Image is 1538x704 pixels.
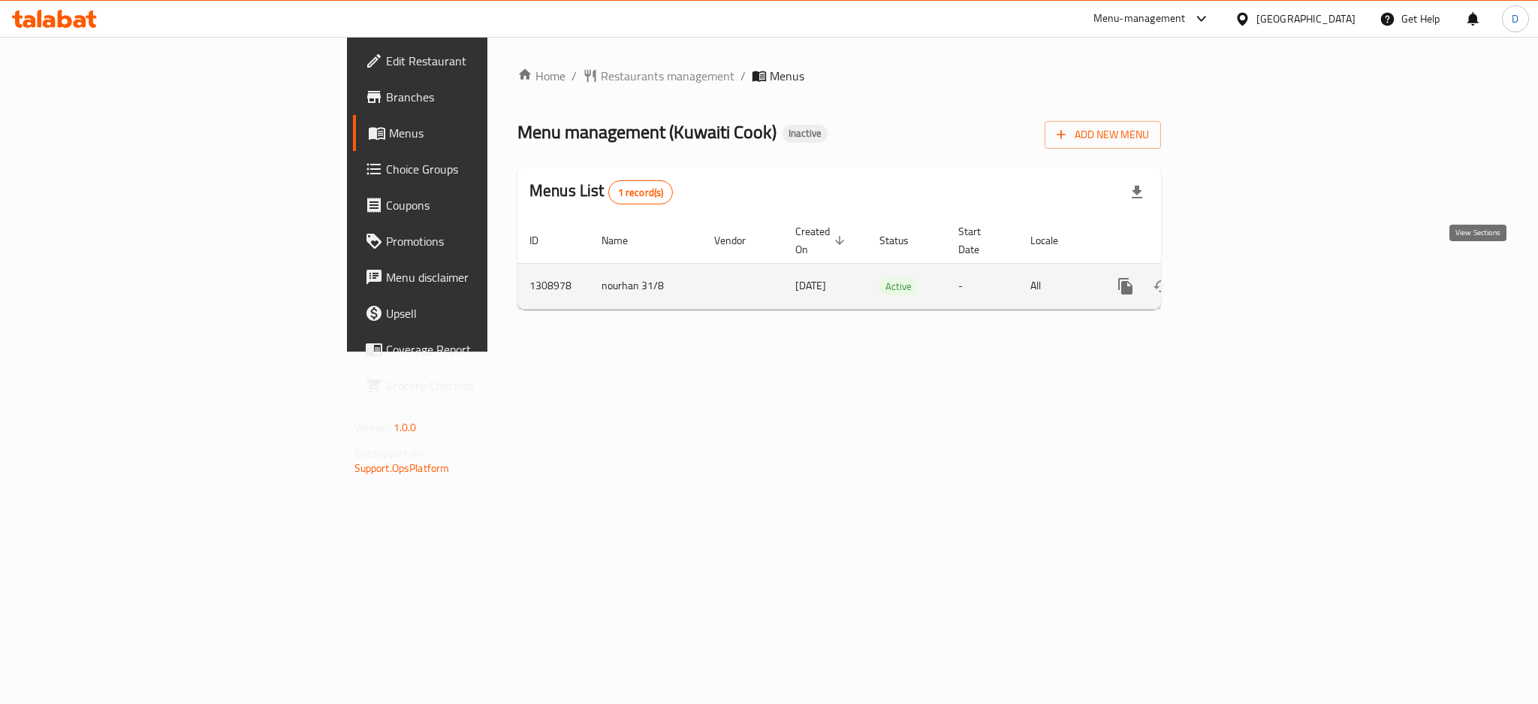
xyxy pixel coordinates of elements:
[386,88,592,106] span: Branches
[386,232,592,250] span: Promotions
[353,79,604,115] a: Branches
[1108,268,1144,304] button: more
[529,180,673,204] h2: Menus List
[583,67,734,85] a: Restaurants management
[353,331,604,367] a: Coverage Report
[394,418,417,437] span: 1.0.0
[795,222,849,258] span: Created On
[946,263,1018,309] td: -
[386,52,592,70] span: Edit Restaurant
[353,187,604,223] a: Coupons
[517,218,1264,310] table: enhanced table
[529,231,558,249] span: ID
[740,67,746,85] li: /
[389,124,592,142] span: Menus
[1119,174,1155,210] div: Export file
[609,186,673,200] span: 1 record(s)
[714,231,765,249] span: Vendor
[1096,218,1264,264] th: Actions
[879,278,918,295] span: Active
[1018,263,1096,309] td: All
[1256,11,1356,27] div: [GEOGRAPHIC_DATA]
[770,67,804,85] span: Menus
[958,222,1000,258] span: Start Date
[353,367,604,403] a: Grocery Checklist
[386,340,592,358] span: Coverage Report
[353,223,604,259] a: Promotions
[517,67,1161,85] nav: breadcrumb
[783,125,828,143] div: Inactive
[386,160,592,178] span: Choice Groups
[879,277,918,295] div: Active
[353,151,604,187] a: Choice Groups
[353,43,604,79] a: Edit Restaurant
[386,376,592,394] span: Grocery Checklist
[602,231,647,249] span: Name
[517,115,777,149] span: Menu management ( Kuwaiti Cook )
[879,231,928,249] span: Status
[601,67,734,85] span: Restaurants management
[590,263,702,309] td: nourhan 31/8
[353,115,604,151] a: Menus
[1045,121,1161,149] button: Add New Menu
[386,304,592,322] span: Upsell
[386,268,592,286] span: Menu disclaimer
[1057,125,1149,144] span: Add New Menu
[1030,231,1078,249] span: Locale
[354,418,391,437] span: Version:
[353,259,604,295] a: Menu disclaimer
[795,276,826,295] span: [DATE]
[1093,10,1186,28] div: Menu-management
[353,295,604,331] a: Upsell
[354,458,450,478] a: Support.OpsPlatform
[386,196,592,214] span: Coupons
[354,443,424,463] span: Get support on:
[608,180,674,204] div: Total records count
[1512,11,1518,27] span: D
[783,127,828,140] span: Inactive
